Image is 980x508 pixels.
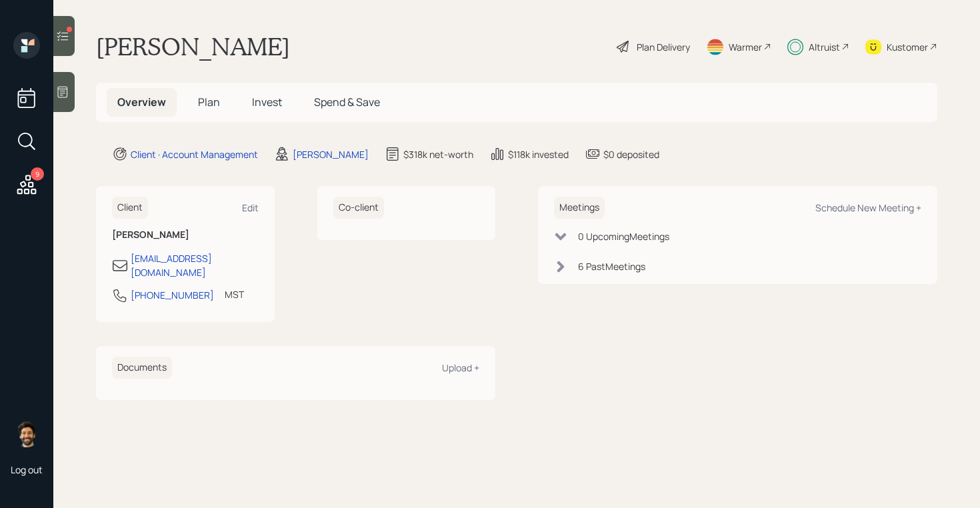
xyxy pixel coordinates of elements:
[112,357,172,379] h6: Documents
[508,147,569,161] div: $118k invested
[131,288,214,302] div: [PHONE_NUMBER]
[31,167,44,181] div: 9
[403,147,473,161] div: $318k net-worth
[11,463,43,476] div: Log out
[96,32,290,61] h1: [PERSON_NAME]
[225,287,244,301] div: MST
[887,40,928,54] div: Kustomer
[242,201,259,214] div: Edit
[112,197,148,219] h6: Client
[293,147,369,161] div: [PERSON_NAME]
[729,40,762,54] div: Warmer
[603,147,659,161] div: $0 deposited
[578,229,669,243] div: 0 Upcoming Meeting s
[314,95,380,109] span: Spend & Save
[13,421,40,447] img: eric-schwartz-headshot.png
[809,40,840,54] div: Altruist
[198,95,220,109] span: Plan
[442,361,479,374] div: Upload +
[131,251,259,279] div: [EMAIL_ADDRESS][DOMAIN_NAME]
[252,95,282,109] span: Invest
[637,40,690,54] div: Plan Delivery
[117,95,166,109] span: Overview
[578,259,645,273] div: 6 Past Meeting s
[131,147,258,161] div: Client · Account Management
[112,229,259,241] h6: [PERSON_NAME]
[333,197,384,219] h6: Co-client
[554,197,605,219] h6: Meetings
[815,201,921,214] div: Schedule New Meeting +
